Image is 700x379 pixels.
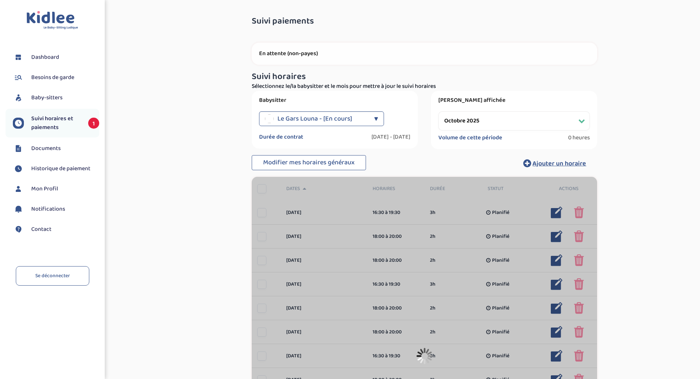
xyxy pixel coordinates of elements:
[31,73,74,82] span: Besoins de garde
[416,348,433,364] img: loader_sticker.gif
[13,52,24,63] img: dashboard.svg
[31,53,59,62] span: Dashboard
[13,143,99,154] a: Documents
[438,97,590,104] label: [PERSON_NAME] affichée
[31,205,65,214] span: Notifications
[13,52,99,63] a: Dashboard
[438,134,502,142] label: Volume de cette période
[277,111,352,126] span: Le Gars Louna - [En cours]
[252,82,597,91] p: Sélectionnez le/la babysitter et le mois pour mettre à jour le suivi horaires
[252,155,366,171] button: Modifier mes horaires généraux
[13,114,99,132] a: Suivi horaires et paiements 1
[16,266,89,286] a: Se déconnecter
[263,157,355,168] span: Modifier mes horaires généraux
[13,163,24,174] img: suivihoraire.svg
[13,72,99,83] a: Besoins de garde
[13,224,99,235] a: Contact
[371,133,410,141] label: [DATE] - [DATE]
[31,114,81,132] span: Suivi horaires et paiements
[13,183,99,194] a: Mon Profil
[252,17,314,26] span: Suivi paiements
[31,185,58,193] span: Mon Profil
[13,143,24,154] img: documents.svg
[31,225,51,234] span: Contact
[31,144,61,153] span: Documents
[13,204,99,215] a: Notifications
[252,72,597,82] h3: Suivi horaires
[259,97,410,104] label: Babysitter
[13,163,99,174] a: Historique de paiement
[532,158,586,169] span: Ajouter un horaire
[13,204,24,215] img: notification.svg
[26,11,78,30] img: logo.svg
[374,111,378,126] div: ▼
[259,133,303,141] label: Durée de contrat
[568,134,590,142] span: 0 heures
[31,164,90,173] span: Historique de paiement
[13,72,24,83] img: besoin.svg
[259,50,590,57] p: En attente (non-payes)
[88,118,99,129] span: 1
[13,118,24,129] img: suivihoraire.svg
[13,92,99,103] a: Baby-sitters
[13,92,24,103] img: babysitters.svg
[31,93,62,102] span: Baby-sitters
[13,183,24,194] img: profil.svg
[13,224,24,235] img: contact.svg
[512,155,597,171] button: Ajouter un horaire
